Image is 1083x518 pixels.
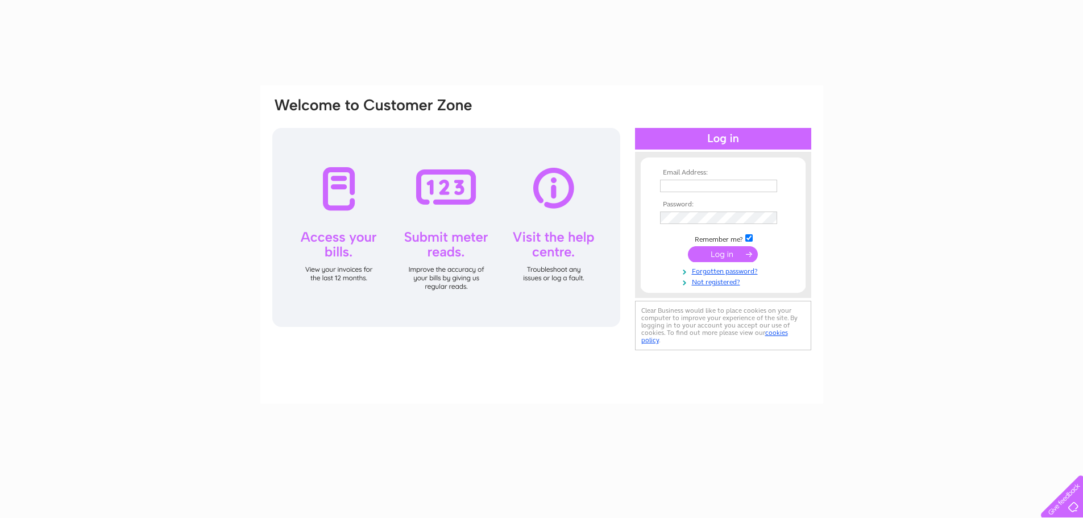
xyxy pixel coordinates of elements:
a: cookies policy [641,329,788,344]
div: Clear Business would like to place cookies on your computer to improve your experience of the sit... [635,301,811,350]
th: Password: [657,201,789,209]
a: Forgotten password? [660,265,789,276]
td: Remember me? [657,233,789,244]
th: Email Address: [657,169,789,177]
input: Submit [688,246,758,262]
a: Not registered? [660,276,789,287]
